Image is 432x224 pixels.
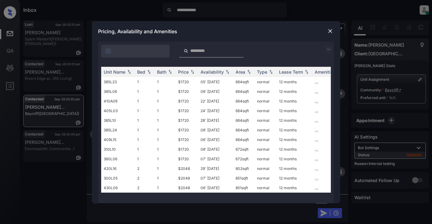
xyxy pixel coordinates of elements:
[101,77,135,87] td: 385L23
[233,173,254,183] td: 851 sqft
[254,87,277,96] td: normal
[184,48,188,54] img: icon-zuma
[277,164,312,173] td: 12 months
[101,116,135,125] td: 385L10
[277,125,312,135] td: 12 months
[277,116,312,125] td: 12 months
[101,125,135,135] td: 385L24
[233,183,254,193] td: 851 sqft
[135,116,155,125] td: 1
[233,87,254,96] td: 664 sqft
[155,106,176,116] td: 1
[137,69,145,75] div: Bed
[101,154,135,164] td: 360L06
[176,106,198,116] td: $1720
[135,77,155,87] td: 1
[157,69,166,75] div: Bath
[155,144,176,154] td: 1
[176,125,198,135] td: $1720
[254,116,277,125] td: normal
[155,96,176,106] td: 1
[277,154,312,164] td: 12 months
[176,87,198,96] td: $1720
[254,96,277,106] td: normal
[246,70,252,74] img: sorting
[176,135,198,144] td: $1720
[233,125,254,135] td: 664 sqft
[176,154,198,164] td: $1720
[176,164,198,173] td: $2048
[101,164,135,173] td: 420L16
[176,96,198,106] td: $1720
[198,154,233,164] td: 07' [DATE]
[176,173,198,183] td: $2048
[92,21,340,42] div: Pricing, Availability and Amenities
[155,173,176,183] td: 1
[126,70,132,74] img: sorting
[233,106,254,116] td: 664 sqft
[135,173,155,183] td: 2
[254,164,277,173] td: normal
[233,135,254,144] td: 664 sqft
[155,183,176,193] td: 1
[176,77,198,87] td: $1720
[135,135,155,144] td: 1
[178,69,189,75] div: Price
[233,116,254,125] td: 664 sqft
[198,125,233,135] td: 08' [DATE]
[277,135,312,144] td: 12 months
[254,106,277,116] td: normal
[327,28,333,34] img: close
[257,69,267,75] div: Type
[236,69,245,75] div: Area
[279,69,303,75] div: Lease Term
[101,87,135,96] td: 385L06
[101,135,135,144] td: 409L15
[254,154,277,164] td: normal
[277,106,312,116] td: 12 months
[277,144,312,154] td: 12 months
[315,69,335,75] div: Amenities
[254,183,277,193] td: normal
[146,70,152,74] img: sorting
[105,48,111,54] img: icon-zuma
[176,144,198,154] td: $1720
[277,96,312,106] td: 12 months
[198,87,233,96] td: 08' [DATE]
[233,154,254,164] td: 672 sqft
[254,173,277,183] td: normal
[198,106,233,116] td: 24' [DATE]
[198,144,233,154] td: 08' [DATE]
[268,70,274,74] img: sorting
[277,173,312,183] td: 12 months
[233,144,254,154] td: 672 sqft
[198,173,233,183] td: 07' [DATE]
[155,77,176,87] td: 1
[198,135,233,144] td: 06' [DATE]
[198,116,233,125] td: 28' [DATE]
[155,135,176,144] td: 1
[176,183,198,193] td: $2048
[155,116,176,125] td: 1
[198,183,233,193] td: 06' [DATE]
[135,164,155,173] td: 2
[135,183,155,193] td: 2
[189,70,196,74] img: sorting
[155,87,176,96] td: 1
[155,125,176,135] td: 1
[135,125,155,135] td: 1
[254,125,277,135] td: normal
[233,96,254,106] td: 664 sqft
[277,77,312,87] td: 12 months
[167,70,173,74] img: sorting
[224,70,231,74] img: sorting
[325,46,332,53] img: icon-zuma
[176,116,198,125] td: $1720
[200,69,224,75] div: Availability
[254,144,277,154] td: normal
[304,70,310,74] img: sorting
[101,183,135,193] td: 430L06
[155,154,176,164] td: 1
[254,77,277,87] td: normal
[277,183,312,193] td: 12 months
